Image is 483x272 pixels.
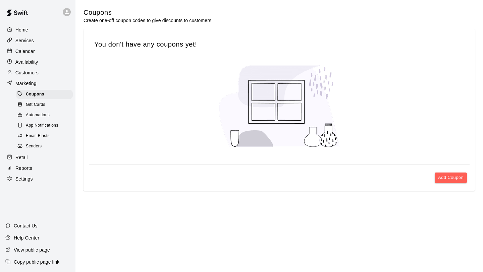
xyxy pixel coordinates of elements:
a: Coupons [16,89,75,99]
img: No coupons created [212,59,346,153]
p: Marketing [15,80,37,87]
p: Contact Us [14,222,38,229]
p: Copy public page link [14,259,59,265]
p: Customers [15,69,39,76]
h5: Coupons [84,8,211,17]
a: Gift Cards [16,99,75,110]
span: Senders [26,143,42,150]
a: Automations [16,110,75,121]
p: Retail [15,154,28,161]
span: Coupons [26,91,44,98]
p: Help Center [14,234,39,241]
a: Email Blasts [16,131,75,141]
button: Add Coupon [435,173,467,183]
a: Reports [5,163,70,173]
p: Reports [15,165,32,172]
a: Availability [5,57,70,67]
div: Automations [16,111,73,120]
div: Coupons [16,90,73,99]
span: Automations [26,112,50,119]
p: Create one-off coupon codes to give discounts to customers [84,17,211,24]
a: Customers [5,68,70,78]
a: Services [5,36,70,46]
div: Gift Cards [16,100,73,110]
a: Senders [16,141,75,152]
a: Marketing [5,78,70,88]
p: Availability [15,59,38,65]
a: Settings [5,174,70,184]
span: Gift Cards [26,101,45,108]
h5: You don't have any coupons yet! [94,40,464,49]
span: Email Blasts [26,133,50,139]
div: App Notifications [16,121,73,130]
p: Calendar [15,48,35,55]
div: Email Blasts [16,131,73,141]
p: Settings [15,176,33,182]
p: Home [15,26,28,33]
a: Home [5,25,70,35]
span: App Notifications [26,122,58,129]
a: App Notifications [16,121,75,131]
p: View public page [14,247,50,253]
p: Services [15,37,34,44]
a: Retail [5,152,70,162]
a: Calendar [5,46,70,56]
div: Senders [16,142,73,151]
